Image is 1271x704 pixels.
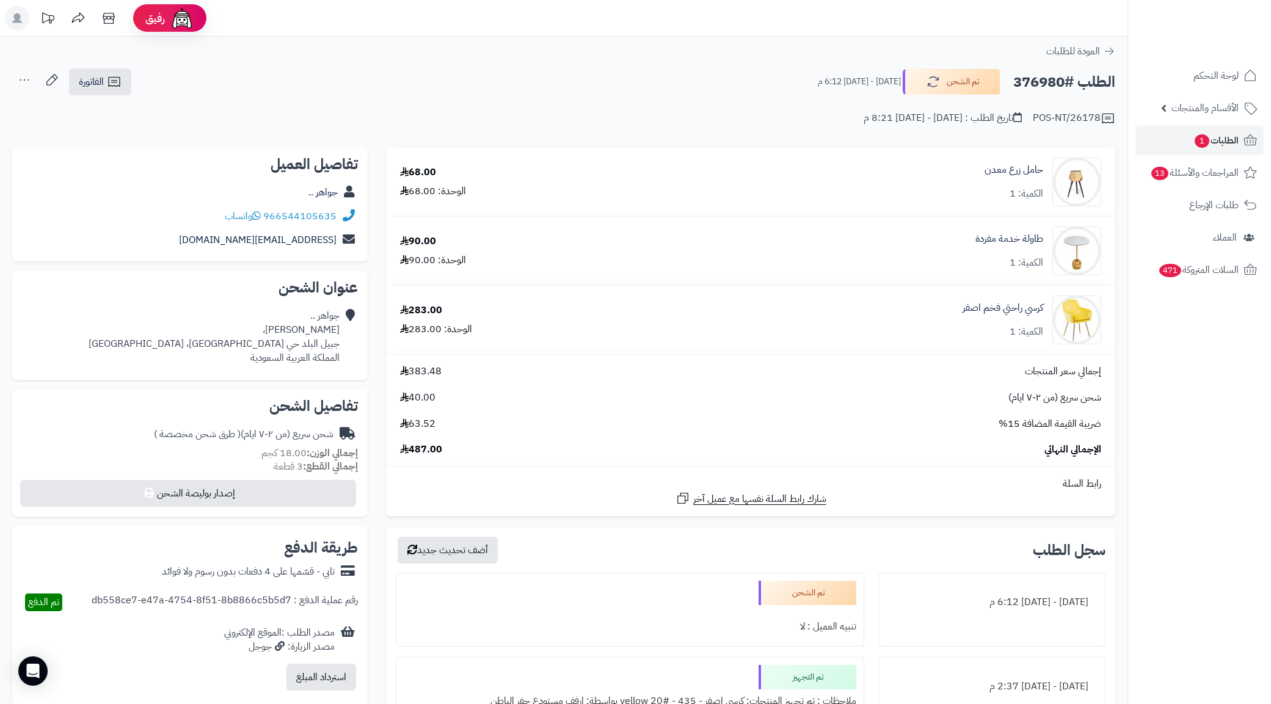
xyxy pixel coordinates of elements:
img: 1661163707-KF195385_1-2-3%20%D9%88%D8%B3%D8%B7-90x90.png [1053,158,1101,206]
span: 471 [1159,263,1182,277]
span: السلات المتروكة [1158,261,1239,278]
span: الفاتورة [79,74,104,89]
div: الوحدة: 68.00 [400,184,466,198]
a: جواهر .. [308,185,338,200]
h2: عنوان الشحن [22,280,358,295]
div: Open Intercom Messenger [18,656,48,686]
img: logo-2.png [1188,24,1259,50]
img: ai-face.png [170,6,194,31]
div: [DATE] - [DATE] 6:12 م [886,590,1098,614]
h2: الطلب #376980 [1013,70,1115,95]
div: رابط السلة [391,477,1110,491]
span: العملاء [1213,229,1237,246]
span: 40.00 [400,391,435,405]
a: شارك رابط السلة نفسها مع عميل آخر [676,491,826,506]
a: واتساب [225,209,261,223]
h2: تفاصيل الشحن [22,399,358,413]
strong: إجمالي القطع: [303,459,358,474]
strong: إجمالي الوزن: [307,446,358,460]
div: تم التجهيز [759,665,856,689]
img: 1704645637-220603011668-90x90.jpg [1053,227,1101,275]
span: شارك رابط السلة نفسها مع عميل آخر [693,492,826,506]
span: لوحة التحكم [1193,67,1239,84]
span: شحن سريع (من ٢-٧ ايام) [1008,391,1101,405]
div: الوحدة: 283.00 [400,322,472,336]
span: العودة للطلبات [1046,44,1100,59]
div: POS-NT/26178 [1033,111,1115,126]
small: 3 قطعة [274,459,358,474]
a: تحديثات المنصة [32,6,63,34]
small: [DATE] - [DATE] 6:12 م [818,76,901,88]
span: 383.48 [400,365,442,379]
div: شحن سريع (من ٢-٧ ايام) [154,427,333,441]
span: الأقسام والمنتجات [1171,100,1239,117]
button: استرداد المبلغ [286,664,356,691]
span: المراجعات والأسئلة [1150,164,1239,181]
a: حامل زرع معدن [985,163,1043,177]
div: تم الشحن [759,581,856,605]
a: لوحة التحكم [1135,61,1264,90]
div: مصدر الطلب :الموقع الإلكتروني [224,626,335,654]
a: العملاء [1135,223,1264,252]
div: تنبيه العميل : لا [404,615,856,639]
span: رفيق [145,11,165,26]
div: 90.00 [400,234,436,249]
div: الوحدة: 90.00 [400,253,466,267]
span: ضريبة القيمة المضافة 15% [999,417,1101,431]
span: الإجمالي النهائي [1044,443,1101,457]
div: [DATE] - [DATE] 2:37 م [886,675,1098,699]
a: المراجعات والأسئلة13 [1135,158,1264,187]
a: طلبات الإرجاع [1135,191,1264,220]
div: 68.00 [400,165,436,180]
span: الطلبات [1193,132,1239,149]
span: ( طرق شحن مخصصة ) [154,427,241,441]
div: مصدر الزيارة: جوجل [224,640,335,654]
a: طاولة خدمة مفردة [975,232,1043,246]
div: 283.00 [400,303,442,318]
a: السلات المتروكة471 [1135,255,1264,285]
h2: طريقة الدفع [284,540,358,555]
a: العودة للطلبات [1046,44,1115,59]
div: تاريخ الطلب : [DATE] - [DATE] 8:21 م [864,111,1022,125]
a: الفاتورة [69,68,131,95]
a: 966544105635 [263,209,337,223]
span: 13 [1151,166,1168,180]
div: تابي - قسّمها على 4 دفعات بدون رسوم ولا فوائد [162,565,335,579]
img: daca7af77c988136efd65cc2b7e54da1349d70256a60214473dcfaa47e7944df1609087825_Ins%20(12)-90x90.jpg [1053,296,1101,344]
div: الكمية: 1 [1010,256,1043,270]
a: كرسي راحتي فخم اصفر [963,301,1043,315]
button: تم الشحن [903,69,1000,95]
div: الكمية: 1 [1010,187,1043,201]
button: إصدار بوليصة الشحن [20,480,356,507]
span: طلبات الإرجاع [1189,197,1239,214]
h3: سجل الطلب [1033,543,1105,557]
span: 63.52 [400,417,435,431]
button: أضف تحديث جديد [398,537,498,564]
h2: تفاصيل العميل [22,157,358,172]
small: 18.00 كجم [261,446,358,460]
a: الطلبات1 [1135,126,1264,155]
div: رقم عملية الدفع : db558ce7-e47a-4754-8f51-8b8866c5b5d7 [92,593,358,611]
span: إجمالي سعر المنتجات [1025,365,1101,379]
span: 1 [1194,134,1209,148]
div: الكمية: 1 [1010,325,1043,339]
span: 487.00 [400,443,442,457]
div: جواهر .. [PERSON_NAME]، جبيل البلد حي [GEOGRAPHIC_DATA]، [GEOGRAPHIC_DATA] المملكة العربية السعودية [89,309,340,365]
span: تم الدفع [28,595,59,609]
a: [EMAIL_ADDRESS][DOMAIN_NAME] [179,233,337,247]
